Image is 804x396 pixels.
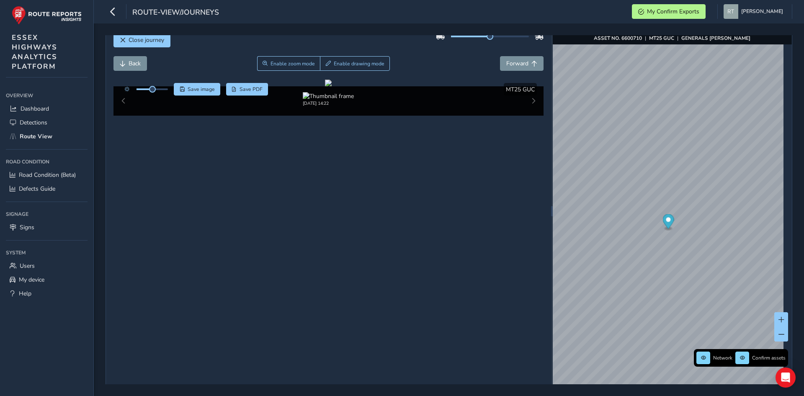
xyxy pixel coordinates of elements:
[257,56,320,71] button: Zoom
[500,56,544,71] button: Forward
[188,86,215,93] span: Save image
[19,276,44,284] span: My device
[19,171,76,179] span: Road Condition (Beta)
[271,60,315,67] span: Enable zoom mode
[320,56,390,71] button: Draw
[240,86,263,93] span: Save PDF
[649,35,674,41] strong: MT25 GUC
[6,129,88,143] a: Route View
[303,92,354,100] img: Thumbnail frame
[6,155,88,168] div: Road Condition
[113,56,147,71] button: Back
[506,85,535,93] span: MT25 GUC
[724,4,738,19] img: diamond-layout
[6,102,88,116] a: Dashboard
[752,355,786,361] span: Confirm assets
[12,33,57,71] span: ESSEX HIGHWAYS ANALYTICS PLATFORM
[6,208,88,220] div: Signage
[129,60,141,67] span: Back
[132,7,219,19] span: route-view/journeys
[724,4,786,19] button: [PERSON_NAME]
[6,182,88,196] a: Defects Guide
[6,116,88,129] a: Detections
[632,4,706,19] button: My Confirm Exports
[12,6,82,25] img: rr logo
[662,214,674,231] div: Map marker
[6,89,88,102] div: Overview
[21,105,49,113] span: Dashboard
[6,287,88,300] a: Help
[20,223,34,231] span: Signs
[6,246,88,259] div: System
[681,35,750,41] strong: GENERALS [PERSON_NAME]
[647,8,699,16] span: My Confirm Exports
[594,35,750,41] div: | |
[6,273,88,287] a: My device
[506,60,528,67] span: Forward
[741,4,783,19] span: [PERSON_NAME]
[594,35,642,41] strong: ASSET NO. 6600710
[20,119,47,127] span: Detections
[19,185,55,193] span: Defects Guide
[776,368,796,388] div: Open Intercom Messenger
[20,262,35,270] span: Users
[19,290,31,298] span: Help
[6,259,88,273] a: Users
[174,83,220,96] button: Save
[129,36,164,44] span: Close journey
[713,355,732,361] span: Network
[226,83,268,96] button: PDF
[303,100,354,106] div: [DATE] 14:22
[113,33,170,47] button: Close journey
[334,60,384,67] span: Enable drawing mode
[6,168,88,182] a: Road Condition (Beta)
[20,132,52,140] span: Route View
[6,220,88,234] a: Signs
